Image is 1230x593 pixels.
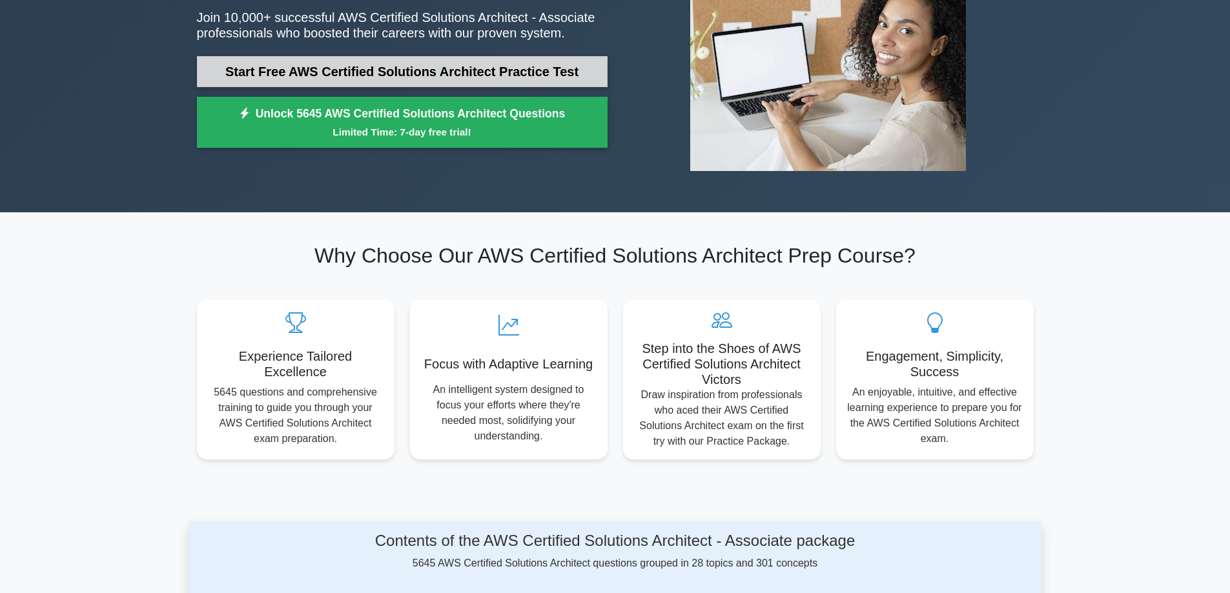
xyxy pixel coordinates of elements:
a: Unlock 5645 AWS Certified Solutions Architect QuestionsLimited Time: 7-day free trial! [197,97,608,148]
h5: Step into the Shoes of AWS Certified Solutions Architect Victors [633,341,810,387]
h5: Engagement, Simplicity, Success [846,348,1023,379]
div: 5645 AWS Certified Solutions Architect questions grouped in 28 topics and 301 concepts [311,532,919,571]
h5: Focus with Adaptive Learning [420,356,597,372]
h5: Experience Tailored Excellence [207,348,384,379]
a: Start Free AWS Certified Solutions Architect Practice Test [197,56,608,87]
h4: Contents of the AWS Certified Solutions Architect - Associate package [311,532,919,550]
p: An intelligent system designed to focus your efforts where they're needed most, solidifying your ... [420,382,597,444]
h2: Why Choose Our AWS Certified Solutions Architect Prep Course? [197,243,1034,268]
p: 5645 questions and comprehensive training to guide you through your AWS Certified Solutions Archi... [207,385,384,447]
p: An enjoyable, intuitive, and effective learning experience to prepare you for the AWS Certified S... [846,385,1023,447]
p: Join 10,000+ successful AWS Certified Solutions Architect - Associate professionals who boosted t... [197,10,608,41]
p: Draw inspiration from professionals who aced their AWS Certified Solutions Architect exam on the ... [633,387,810,449]
small: Limited Time: 7-day free trial! [213,125,591,139]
